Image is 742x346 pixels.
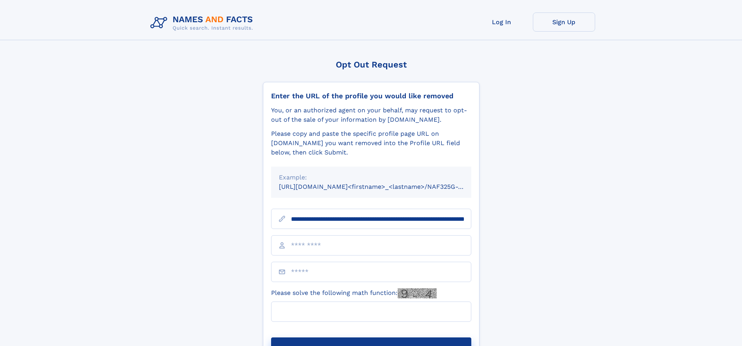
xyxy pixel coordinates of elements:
[533,12,595,32] a: Sign Up
[271,106,471,124] div: You, or an authorized agent on your behalf, may request to opt-out of the sale of your informatio...
[271,288,437,298] label: Please solve the following math function:
[271,129,471,157] div: Please copy and paste the specific profile page URL on [DOMAIN_NAME] you want removed into the Pr...
[271,92,471,100] div: Enter the URL of the profile you would like removed
[147,12,259,34] img: Logo Names and Facts
[263,60,479,69] div: Opt Out Request
[279,183,486,190] small: [URL][DOMAIN_NAME]<firstname>_<lastname>/NAF325G-xxxxxxxx
[279,173,464,182] div: Example:
[471,12,533,32] a: Log In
